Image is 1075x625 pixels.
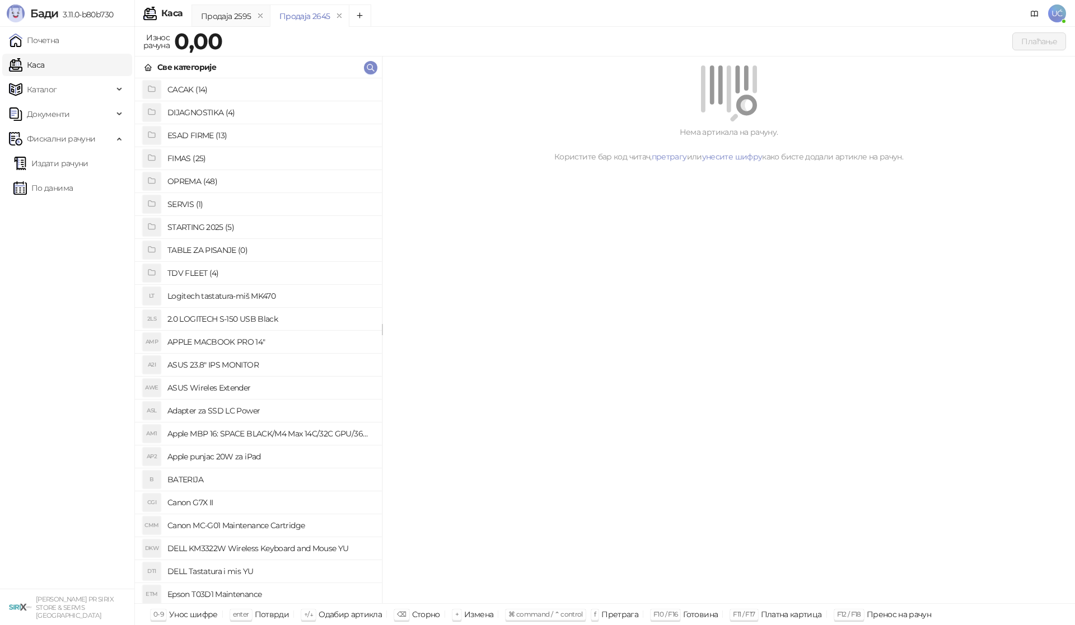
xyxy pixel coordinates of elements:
[167,425,373,443] h4: Apple MBP 16: SPACE BLACK/M4 Max 14C/32C GPU/36GB/1T-ZEE
[9,54,44,76] a: Каса
[167,310,373,328] h4: 2.0 LOGITECH S-150 USB Black
[143,494,161,511] div: CGI
[867,607,931,622] div: Пренос на рачун
[167,264,373,282] h4: TDV FLEET (4)
[58,10,113,20] span: 3.11.0-b80b730
[161,9,183,18] div: Каса
[7,4,25,22] img: Logo
[174,27,222,55] strong: 0,00
[167,149,373,167] h4: FIMAS (25)
[319,607,382,622] div: Одабир артикла
[141,30,172,53] div: Износ рачуна
[167,287,373,305] h4: Logitech tastatura-miš MK470
[167,195,373,213] h4: SERVIS (1)
[13,177,73,199] a: По данима
[167,516,373,534] h4: Canon MC-G01 Maintenance Cartridge
[167,104,373,121] h4: DIJAGNOSTIKA (4)
[279,10,330,22] div: Продаја 2645
[167,585,373,603] h4: Epson T03D1 Maintenance
[143,402,161,420] div: ASL
[349,4,371,27] button: Add tab
[167,471,373,488] h4: BATERIJA
[1048,4,1066,22] span: UĆ
[601,607,638,622] div: Претрага
[27,78,57,101] span: Каталог
[683,607,718,622] div: Готовина
[143,516,161,534] div: CMM
[412,607,440,622] div: Сторно
[27,103,69,125] span: Документи
[167,402,373,420] h4: Adapter za SSD LC Power
[233,610,249,618] span: enter
[143,539,161,557] div: DKW
[167,356,373,374] h4: ASUS 23.8" IPS MONITOR
[143,287,161,305] div: LT
[761,607,822,622] div: Платна картица
[9,29,59,51] a: Почетна
[167,218,373,236] h4: STARTING 2025 (5)
[13,152,88,175] a: Издати рачуни
[27,128,95,150] span: Фискални рачуни
[455,610,459,618] span: +
[653,610,677,618] span: F10 / F16
[464,607,493,622] div: Измена
[201,10,251,22] div: Продаја 2595
[9,596,31,618] img: 64x64-companyLogo-cb9a1907-c9b0-4601-bb5e-5084e694c383.png
[143,425,161,443] div: AM1
[153,610,163,618] span: 0-9
[733,610,755,618] span: F11 / F17
[508,610,583,618] span: ⌘ command / ⌃ control
[167,494,373,511] h4: Canon G7X II
[167,333,373,351] h4: APPLE MACBOOK PRO 14"
[397,610,406,618] span: ⌫
[332,11,347,21] button: remove
[167,241,373,259] h4: TABLE ZA PISANJE (0)
[255,607,289,622] div: Потврди
[143,562,161,580] div: DTI
[143,310,161,328] div: 2LS
[253,11,268,21] button: remove
[167,562,373,580] h4: DELL Tastatura i mis YU
[135,78,382,603] div: grid
[594,610,596,618] span: f
[167,539,373,557] h4: DELL KM3322W Wireless Keyboard and Mouse YU
[167,172,373,190] h4: OPREMA (48)
[1012,32,1066,50] button: Плаћање
[36,595,114,619] small: [PERSON_NAME] PR SIRIX STORE & SERVIS [GEOGRAPHIC_DATA]
[1026,4,1044,22] a: Документација
[143,333,161,351] div: AMP
[167,448,373,466] h4: Apple punjac 20W za iPad
[169,607,218,622] div: Унос шифре
[167,126,373,144] h4: ESAD FIRME (13)
[167,81,373,98] h4: CACAK (14)
[143,448,161,466] div: AP2
[702,152,763,162] a: унесите шифру
[837,610,861,618] span: F12 / F18
[157,61,216,73] div: Све категорије
[143,379,161,397] div: AWE
[30,7,58,20] span: Бади
[143,471,161,488] div: B
[304,610,313,618] span: ↑/↓
[143,356,161,374] div: A2I
[143,585,161,603] div: ETM
[167,379,373,397] h4: ASUS Wireles Extender
[652,152,687,162] a: претрагу
[396,126,1062,163] div: Нема артикала на рачуну. Користите бар код читач, или како бисте додали артикле на рачун.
